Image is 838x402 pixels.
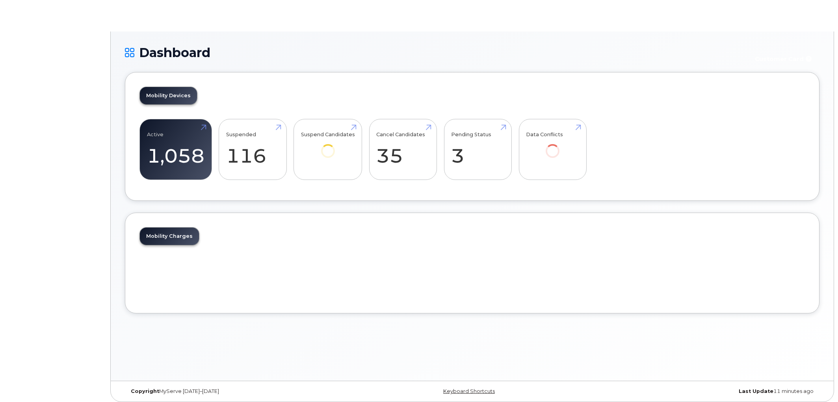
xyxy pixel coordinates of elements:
[749,52,819,66] button: Customer Card
[451,124,504,176] a: Pending Status 3
[140,87,197,104] a: Mobility Devices
[226,124,279,176] a: Suspended 116
[443,388,495,394] a: Keyboard Shortcuts
[125,388,357,395] div: MyServe [DATE]–[DATE]
[739,388,773,394] strong: Last Update
[131,388,159,394] strong: Copyright
[588,388,819,395] div: 11 minutes ago
[301,124,355,169] a: Suspend Candidates
[147,124,204,176] a: Active 1,058
[526,124,579,169] a: Data Conflicts
[140,228,199,245] a: Mobility Charges
[376,124,429,176] a: Cancel Candidates 35
[125,46,745,59] h1: Dashboard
